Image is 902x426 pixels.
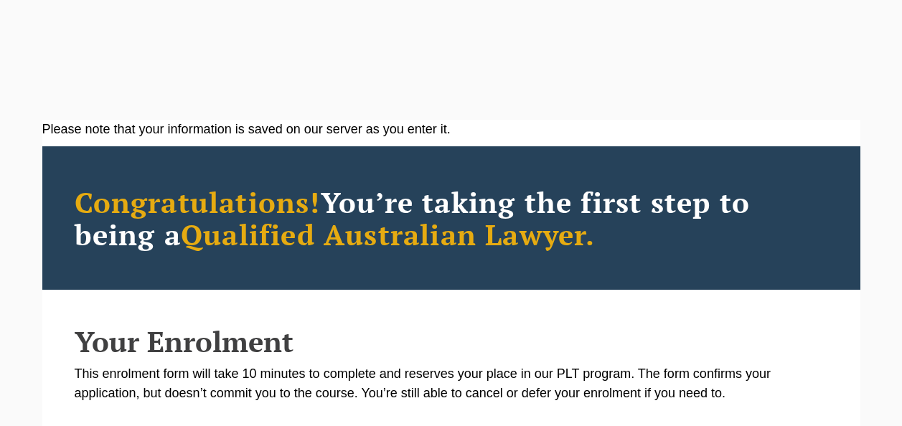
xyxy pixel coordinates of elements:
span: Qualified Australian Lawyer. [181,215,596,253]
h2: You’re taking the first step to being a [75,186,828,250]
div: Please note that your information is saved on our server as you enter it. [42,120,860,139]
span: Congratulations! [75,183,321,221]
h2: Your Enrolment [75,326,828,357]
